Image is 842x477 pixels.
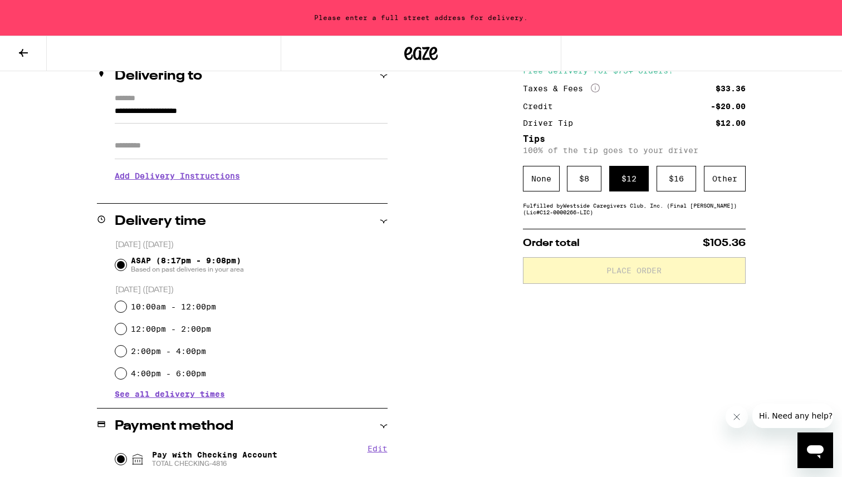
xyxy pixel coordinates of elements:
[609,166,649,191] div: $ 12
[523,238,580,248] span: Order total
[115,390,225,398] button: See all delivery times
[523,166,560,191] div: None
[131,324,211,333] label: 12:00pm - 2:00pm
[115,215,206,228] h2: Delivery time
[523,202,746,215] div: Fulfilled by Westside Caregivers Club, Inc. (Final [PERSON_NAME]) (Lic# C12-0000266-LIC )
[523,257,746,284] button: Place Order
[131,369,206,378] label: 4:00pm - 6:00pm
[606,267,662,274] span: Place Order
[131,265,244,274] span: Based on past deliveries in your area
[152,459,277,468] span: TOTAL CHECKING-4816
[115,420,233,433] h2: Payment method
[115,70,202,83] h2: Delivering to
[716,119,746,127] div: $12.00
[703,238,746,248] span: $105.36
[523,135,746,144] h5: Tips
[523,146,746,155] p: 100% of the tip goes to your driver
[657,166,696,191] div: $ 16
[716,85,746,92] div: $33.36
[752,404,833,428] iframe: Message from company
[704,166,746,191] div: Other
[797,432,833,468] iframe: Button to launch messaging window
[726,406,748,428] iframe: Close message
[523,83,600,94] div: Taxes & Fees
[711,102,746,110] div: -$20.00
[567,166,601,191] div: $ 8
[131,256,244,274] span: ASAP (8:17pm - 9:08pm)
[115,189,388,198] p: We'll contact you at [PHONE_NUMBER] when we arrive
[131,302,216,311] label: 10:00am - 12:00pm
[131,347,206,356] label: 2:00pm - 4:00pm
[368,444,388,453] button: Edit
[152,450,277,468] span: Pay with Checking Account
[115,285,388,296] p: [DATE] ([DATE])
[115,240,388,250] p: [DATE] ([DATE])
[523,119,581,127] div: Driver Tip
[523,67,746,75] div: Free delivery for $75+ orders!
[115,163,388,189] h3: Add Delivery Instructions
[523,102,561,110] div: Credit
